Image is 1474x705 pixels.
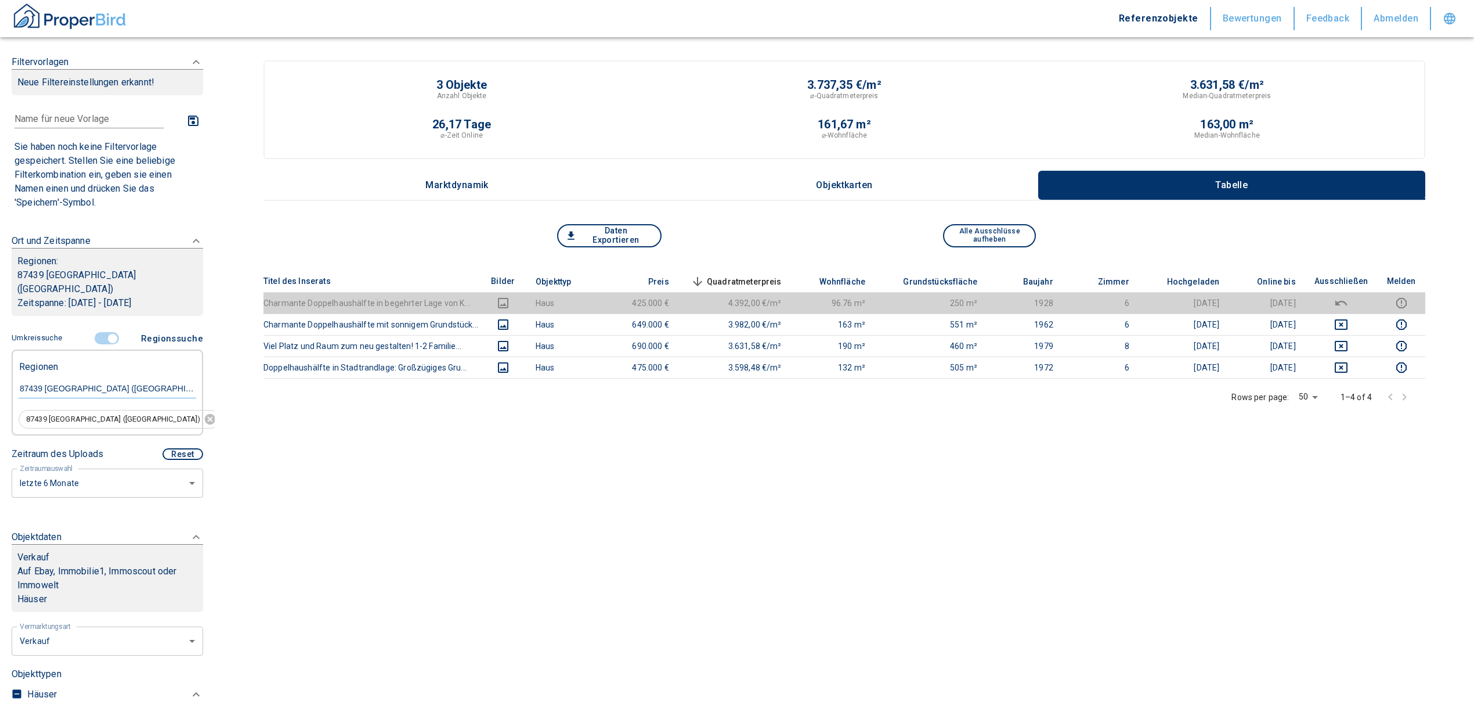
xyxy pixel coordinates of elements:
[630,275,669,289] span: Preis
[1341,391,1372,403] p: 1–4 of 4
[1063,314,1139,335] td: 6
[536,275,590,289] span: Objekttyp
[17,254,197,268] p: Regionen :
[1005,275,1053,289] span: Baujahr
[678,357,791,378] td: 3.598,48 €/m²
[818,118,871,130] p: 161,67 m²
[425,180,489,190] p: Marktdynamik
[875,292,987,314] td: 250 m²
[1183,91,1271,101] p: Median-Quadratmeterpreis
[987,314,1063,335] td: 1962
[526,335,602,357] td: Haus
[12,667,203,681] p: Objekttypen
[136,328,203,350] button: Regionssuche
[17,268,197,296] p: 87439 [GEOGRAPHIC_DATA] ([GEOGRAPHIC_DATA])
[987,335,1063,357] td: 1979
[489,318,517,332] button: images
[12,625,203,656] div: letzte 6 Monate
[263,335,479,357] th: Viel Platz und Raum zum neu gestalten! 1-2 Familie...
[943,224,1036,247] button: Alle Ausschlüsse aufheben
[1386,339,1416,353] button: report this listing
[263,292,479,314] th: Charmante Doppelhaushälfte in begehrter Lage von K...
[12,328,203,498] div: FiltervorlagenNeue Filtereinstellungen erkannt!
[12,107,203,213] div: FiltervorlagenNeue Filtereinstellungen erkannt!
[17,564,197,592] p: Auf Ebay, Immobilie1, Immoscout oder Immowelt
[15,140,200,210] p: Sie haben noch keine Filtervorlage gespeichert. Stellen Sie eine beliebige Filterkombination ein,...
[822,130,867,141] p: ⌀-Wohnfläche
[19,414,207,425] span: 87439 [GEOGRAPHIC_DATA] ([GEOGRAPHIC_DATA])
[688,275,782,289] span: Quadratmeterpreis
[19,357,58,372] p: Regionen
[17,592,197,606] p: Häuser
[791,292,875,314] td: 96.76 m²
[1229,357,1305,378] td: [DATE]
[27,684,203,704] div: Häuser
[17,296,197,310] p: Zeitspanne: [DATE] - [DATE]
[875,314,987,335] td: 551 m²
[1305,271,1378,293] th: Ausschließen
[1229,292,1305,314] td: [DATE]
[432,118,491,130] p: 26,17 Tage
[12,447,103,461] p: Zeitraum des Uploads
[801,275,866,289] span: Wohnfläche
[1139,314,1229,335] td: [DATE]
[27,688,57,702] p: Häuser
[875,357,987,378] td: 505 m²
[602,357,678,378] td: 475.000 €
[489,361,517,375] button: images
[263,271,479,293] th: Titel des Inserats
[791,357,875,378] td: 132 m²
[1314,361,1368,375] button: deselect this listing
[791,335,875,357] td: 190 m²
[884,275,977,289] span: Grundstücksfläche
[678,314,791,335] td: 3.982,00 €/m²
[12,467,203,498] div: letzte 6 Monate
[1386,318,1416,332] button: report this listing
[12,530,62,544] p: Objektdaten
[12,44,203,107] div: FiltervorlagenNeue Filtereinstellungen erkannt!
[12,519,203,624] div: ObjektdatenVerkaufAuf Ebay, Immobilie1, Immoscout oder ImmoweltHäuser
[810,91,878,101] p: ⌀-Quadratmeterpreis
[526,357,602,378] td: Haus
[1314,296,1368,310] button: deselect this listing
[602,335,678,357] td: 690.000 €
[602,314,678,335] td: 649.000 €
[602,292,678,314] td: 425.000 €
[1231,391,1289,403] p: Rows per page:
[557,224,662,247] button: Daten Exportieren
[1229,314,1305,335] td: [DATE]
[263,357,479,378] th: Doppelhaushälfte in Stadtrandlage: Großzügiges Gru...
[1211,7,1295,30] button: Bewertungen
[1377,271,1425,293] th: Melden
[987,292,1063,314] td: 1928
[1139,357,1229,378] td: [DATE]
[1314,339,1368,353] button: deselect this listing
[489,339,517,353] button: images
[1295,7,1363,30] button: Feedback
[436,79,487,91] p: 3 Objekte
[1063,357,1139,378] td: 6
[12,222,203,328] div: Ort und ZeitspanneRegionen:87439 [GEOGRAPHIC_DATA] ([GEOGRAPHIC_DATA])Zeitspanne: [DATE] - [DATE]
[1194,130,1260,141] p: Median-Wohnfläche
[1202,180,1260,190] p: Tabelle
[12,2,128,31] img: ProperBird Logo and Home Button
[875,335,987,357] td: 460 m²
[19,410,220,429] div: 87439 [GEOGRAPHIC_DATA] ([GEOGRAPHIC_DATA])
[1386,361,1416,375] button: report this listing
[815,180,873,190] p: Objektkarten
[263,171,1425,200] div: wrapped label tabs example
[12,55,68,69] p: Filtervorlagen
[1107,7,1211,30] button: Referenzobjekte
[489,296,517,310] button: images
[12,234,91,248] p: Ort und Zeitspanne
[12,328,67,348] button: Umkreissuche
[1362,7,1431,30] button: Abmelden
[17,551,49,564] p: Verkauf
[1314,318,1368,332] button: deselect this listing
[526,292,602,314] td: Haus
[440,130,482,141] p: ⌀-Zeit Online
[17,75,197,89] p: Neue Filtereinstellungen erkannt!
[19,383,196,394] input: Region eingeben
[678,335,791,357] td: 3.631,58 €/m²
[791,314,875,335] td: 163 m²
